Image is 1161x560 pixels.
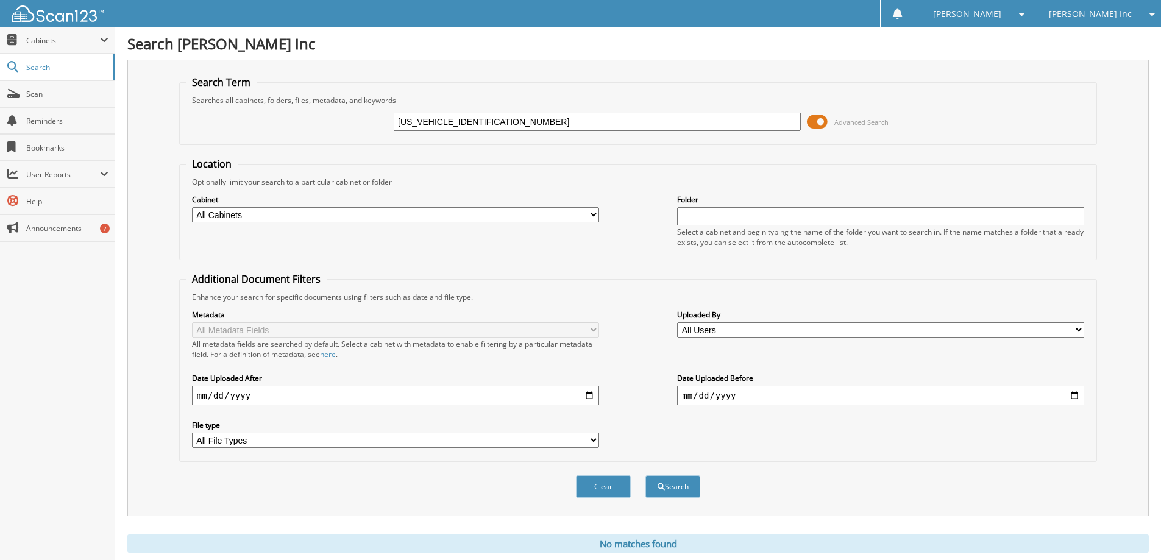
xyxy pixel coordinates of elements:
[645,475,700,498] button: Search
[192,373,599,383] label: Date Uploaded After
[933,10,1001,18] span: [PERSON_NAME]
[26,116,108,126] span: Reminders
[26,169,100,180] span: User Reports
[677,310,1084,320] label: Uploaded By
[26,62,107,73] span: Search
[677,386,1084,405] input: end
[677,194,1084,205] label: Folder
[1049,10,1132,18] span: [PERSON_NAME] Inc
[26,196,108,207] span: Help
[26,223,108,233] span: Announcements
[12,5,104,22] img: scan123-logo-white.svg
[192,310,599,320] label: Metadata
[127,34,1149,54] h1: Search [PERSON_NAME] Inc
[834,118,889,127] span: Advanced Search
[186,76,257,89] legend: Search Term
[26,35,100,46] span: Cabinets
[677,373,1084,383] label: Date Uploaded Before
[186,95,1090,105] div: Searches all cabinets, folders, files, metadata, and keywords
[26,89,108,99] span: Scan
[192,386,599,405] input: start
[186,292,1090,302] div: Enhance your search for specific documents using filters such as date and file type.
[100,224,110,233] div: 7
[127,534,1149,553] div: No matches found
[192,339,599,360] div: All metadata fields are searched by default. Select a cabinet with metadata to enable filtering b...
[677,227,1084,247] div: Select a cabinet and begin typing the name of the folder you want to search in. If the name match...
[192,420,599,430] label: File type
[186,177,1090,187] div: Optionally limit your search to a particular cabinet or folder
[186,272,327,286] legend: Additional Document Filters
[192,194,599,205] label: Cabinet
[576,475,631,498] button: Clear
[186,157,238,171] legend: Location
[26,143,108,153] span: Bookmarks
[320,349,336,360] a: here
